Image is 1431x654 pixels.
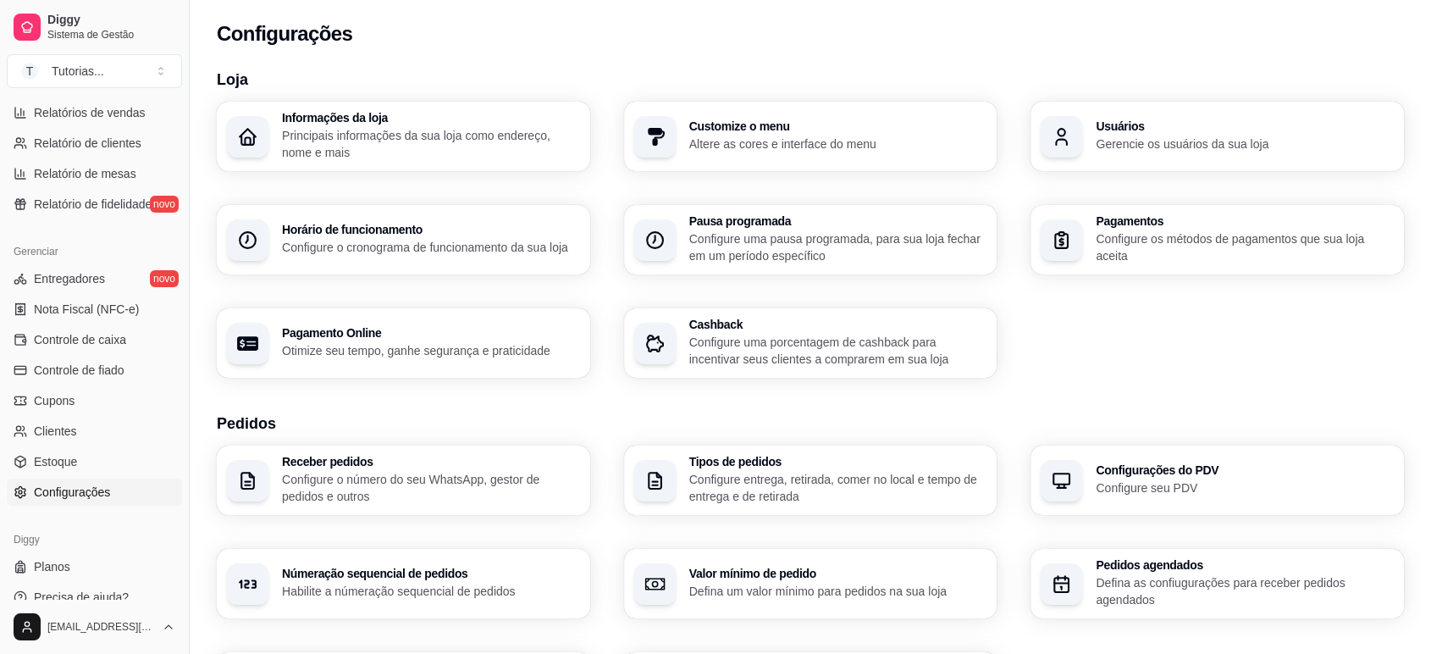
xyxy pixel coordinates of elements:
[34,165,136,182] span: Relatório de mesas
[1096,559,1394,571] h3: Pedidos agendados
[7,387,182,414] a: Cupons
[282,456,580,468] h3: Receber pedidos
[47,28,175,42] span: Sistema de Gestão
[1096,136,1394,152] p: Gerencie os usuários da sua loja
[52,63,104,80] div: Tutorias ...
[47,13,175,28] span: Diggy
[689,120,987,132] h3: Customize o menu
[624,549,997,618] button: Valor mínimo de pedidoDefina um valor mínimo para pedidos na sua loja
[689,568,987,579] h3: Valor mínimo de pedido
[7,418,182,445] a: Clientes
[7,160,182,187] a: Relatório de mesas
[282,327,580,339] h3: Pagamento Online
[1096,479,1394,496] p: Configure seu PDV
[689,230,987,264] p: Configure uma pausa programada, para sua loja fechar em um período específico
[7,607,182,647] button: [EMAIL_ADDRESS][DOMAIN_NAME]
[7,584,182,611] a: Precisa de ajuda?
[34,453,77,470] span: Estoque
[217,102,590,171] button: Informações da lojaPrincipais informações da sua loja como endereço, nome e mais
[34,423,77,440] span: Clientes
[7,7,182,47] a: DiggySistema de Gestão
[34,135,141,152] span: Relatório de clientes
[282,568,580,579] h3: Númeração sequencial de pedidos
[624,205,997,274] button: Pausa programadaConfigure uma pausa programada, para sua loja fechar em um período específico
[34,196,152,213] span: Relatório de fidelidade
[217,308,590,378] button: Pagamento OnlineOtimize seu tempo, ganhe segurança e praticidade
[34,392,75,409] span: Cupons
[34,270,105,287] span: Entregadores
[1096,464,1394,476] h3: Configurações do PDV
[689,471,987,505] p: Configure entrega, retirada, comer no local e tempo de entrega e de retirada
[217,549,590,618] button: Númeração sequencial de pedidosHabilite a númeração sequencial de pedidos
[689,215,987,227] h3: Pausa programada
[21,63,38,80] span: T
[7,479,182,506] a: Configurações
[689,456,987,468] h3: Tipos de pedidos
[7,357,182,384] a: Controle de fiado
[217,68,1404,91] h3: Loja
[34,331,126,348] span: Controle de caixa
[624,102,997,171] button: Customize o menuAltere as cores e interface do menu
[624,446,997,515] button: Tipos de pedidosConfigure entrega, retirada, comer no local e tempo de entrega e de retirada
[7,191,182,218] a: Relatório de fidelidadenovo
[7,54,182,88] button: Select a team
[34,558,70,575] span: Planos
[7,526,182,553] div: Diggy
[689,583,987,600] p: Defina um valor mínimo para pedidos na sua loja
[689,334,987,368] p: Configure uma porcentagem de cashback para incentivar seus clientes a comprarem em sua loja
[217,446,590,515] button: Receber pedidosConfigure o número do seu WhatsApp, gestor de pedidos e outros
[1030,446,1404,515] button: Configurações do PDVConfigure seu PDV
[1096,215,1394,227] h3: Pagamentos
[282,342,580,359] p: Otimize seu tempo, ganhe segurança e praticidade
[1030,205,1404,274] button: PagamentosConfigure os métodos de pagamentos que sua loja aceita
[1030,102,1404,171] button: UsuáriosGerencie os usuários da sua loja
[7,130,182,157] a: Relatório de clientes
[34,104,146,121] span: Relatórios de vendas
[217,20,352,47] h2: Configurações
[689,319,987,330] h3: Cashback
[689,136,987,152] p: Altere as cores e interface do menu
[1030,549,1404,618] button: Pedidos agendadosDefina as confiugurações para receber pedidos agendados
[1096,230,1394,264] p: Configure os métodos de pagamentos que sua loja aceita
[7,326,182,353] a: Controle de caixa
[47,620,155,634] span: [EMAIL_ADDRESS][DOMAIN_NAME]
[282,112,580,124] h3: Informações da loja
[282,127,580,161] p: Principais informações da sua loja como endereço, nome e mais
[282,224,580,236] h3: Horário de funcionamento
[217,412,1404,435] h3: Pedidos
[34,589,129,606] span: Precisa de ajuda?
[217,205,590,274] button: Horário de funcionamentoConfigure o cronograma de funcionamento da sua loja
[282,471,580,505] p: Configure o número do seu WhatsApp, gestor de pedidos e outros
[7,99,182,126] a: Relatórios de vendas
[7,238,182,265] div: Gerenciar
[7,553,182,580] a: Planos
[7,448,182,475] a: Estoque
[34,362,124,379] span: Controle de fiado
[282,239,580,256] p: Configure o cronograma de funcionamento da sua loja
[7,296,182,323] a: Nota Fiscal (NFC-e)
[34,484,110,501] span: Configurações
[7,265,182,292] a: Entregadoresnovo
[624,308,997,378] button: CashbackConfigure uma porcentagem de cashback para incentivar seus clientes a comprarem em sua loja
[282,583,580,600] p: Habilite a númeração sequencial de pedidos
[34,301,139,318] span: Nota Fiscal (NFC-e)
[1096,120,1394,132] h3: Usuários
[1096,574,1394,608] p: Defina as confiugurações para receber pedidos agendados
